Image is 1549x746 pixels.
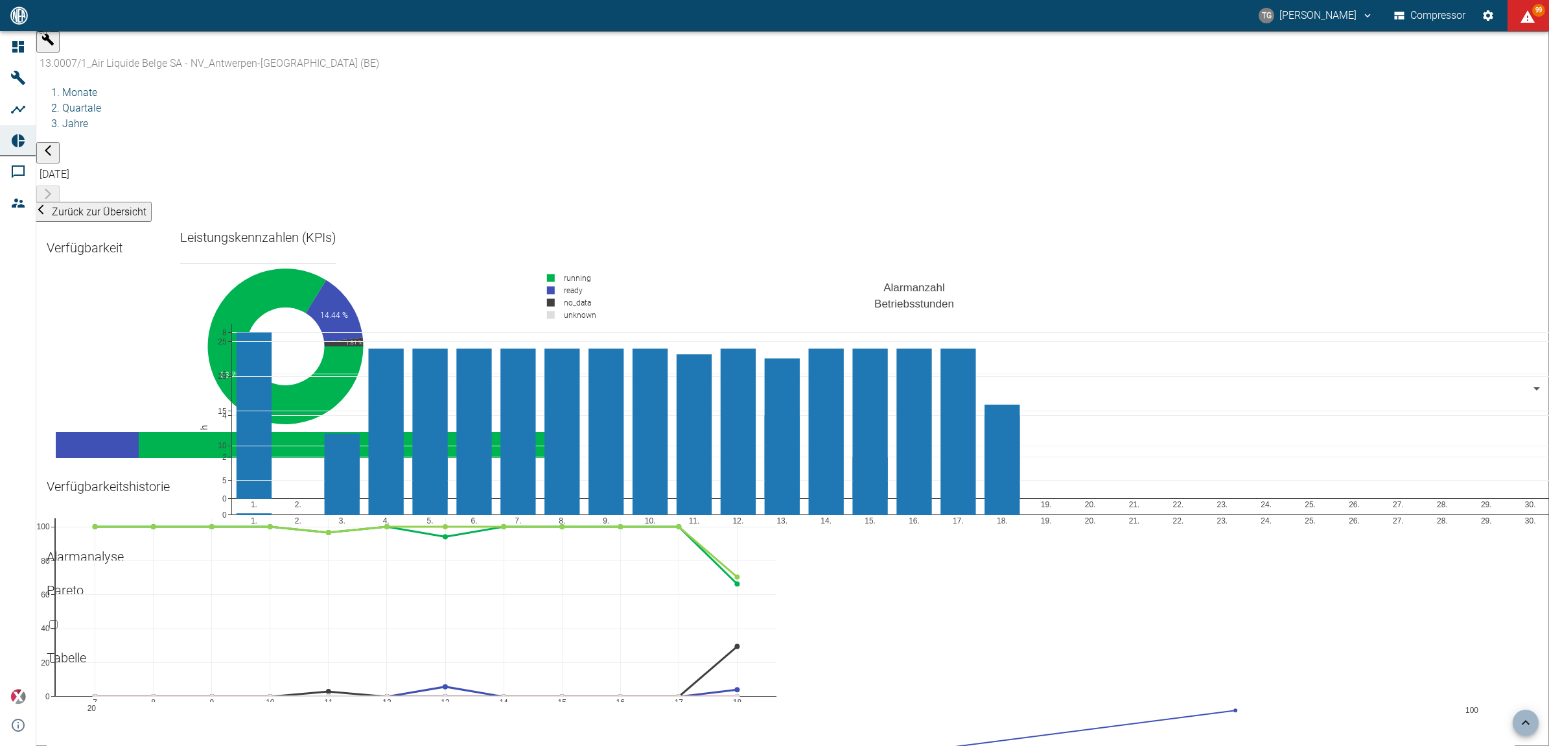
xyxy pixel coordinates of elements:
span: Zurück zur Übersicht [52,206,146,218]
button: arrow-forward [36,186,60,207]
button: Compressor [1392,4,1469,27]
div: Verfügbarkeit [47,237,170,258]
button: thomas.gregoir@neuman-esser.com [1257,4,1375,27]
span: 99 [1532,4,1545,17]
p: Pareto [47,580,1515,601]
img: logo [9,6,29,24]
div: TG [1259,8,1274,23]
li: Jahre [62,116,1549,132]
div: Leistungskennzahlen (KPIs) [180,227,336,248]
p: Alarmanalyse [47,546,1515,567]
button: scroll back to top [1513,710,1539,736]
button: Einstellungen [1476,4,1500,27]
button: arrow-back [36,142,60,163]
li: Quartale [62,101,1549,116]
li: Monate [62,85,1549,101]
button: Zurück zur Übersicht [31,202,152,222]
p: Tabelle [47,647,1515,668]
img: Xplore Logo [10,689,26,704]
div: Verfügbarkeitshistorie [47,476,170,497]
